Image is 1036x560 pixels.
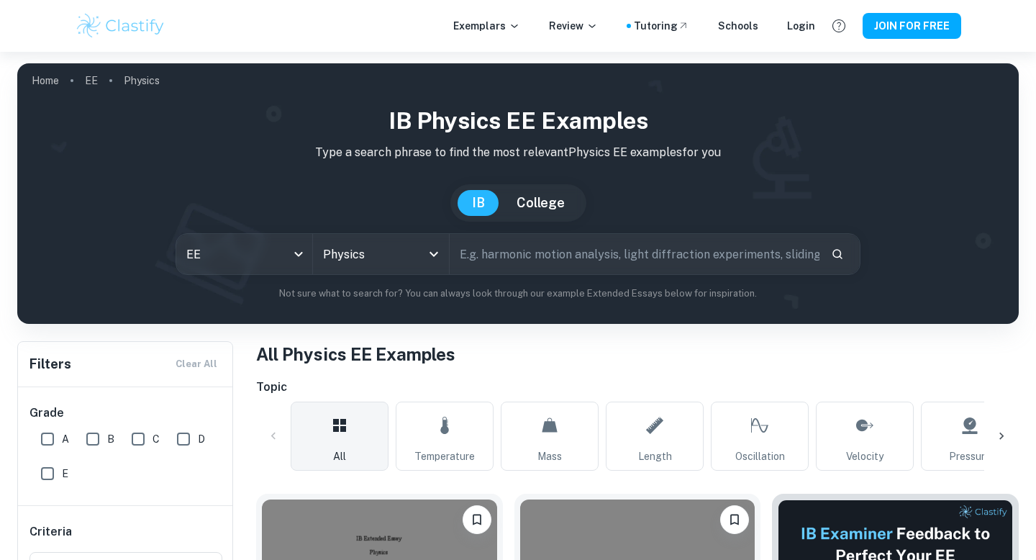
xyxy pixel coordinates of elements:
[463,505,491,534] button: Please log in to bookmark exemplars
[537,448,562,464] span: Mass
[256,341,1019,367] h1: All Physics EE Examples
[124,73,160,89] p: Physics
[17,63,1019,324] img: profile cover
[718,18,758,34] a: Schools
[450,234,819,274] input: E.g. harmonic motion analysis, light diffraction experiments, sliding objects down a ramp...
[107,431,114,447] span: B
[414,448,475,464] span: Temperature
[502,190,579,216] button: College
[424,244,444,264] button: Open
[29,523,72,541] h6: Criteria
[827,14,851,38] button: Help and Feedback
[153,431,160,447] span: C
[75,12,166,40] img: Clastify logo
[453,18,520,34] p: Exemplars
[735,448,785,464] span: Oscillation
[29,104,1007,138] h1: IB Physics EE examples
[949,448,991,464] span: Pressure
[638,448,672,464] span: Length
[62,466,68,482] span: E
[32,71,59,91] a: Home
[458,190,499,216] button: IB
[634,18,689,34] a: Tutoring
[825,242,850,266] button: Search
[787,18,815,34] a: Login
[62,431,69,447] span: A
[85,71,98,91] a: EE
[29,405,222,422] h6: Grade
[29,286,1007,301] p: Not sure what to search for? You can always look through our example Extended Essays below for in...
[720,505,749,534] button: Please log in to bookmark exemplars
[333,448,346,464] span: All
[198,431,205,447] span: D
[863,13,961,39] button: JOIN FOR FREE
[176,234,312,274] div: EE
[256,379,1019,396] h6: Topic
[29,144,1007,161] p: Type a search phrase to find the most relevant Physics EE examples for you
[549,18,598,34] p: Review
[846,448,883,464] span: Velocity
[29,354,71,374] h6: Filters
